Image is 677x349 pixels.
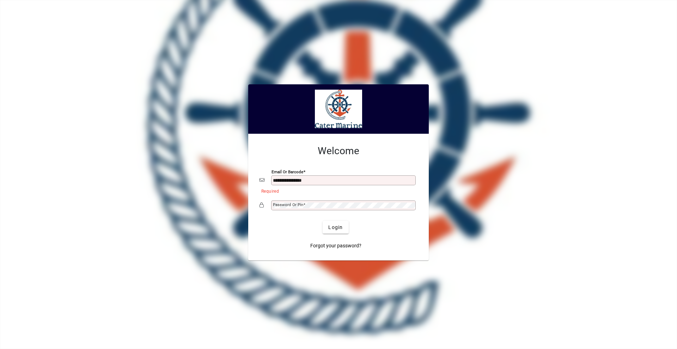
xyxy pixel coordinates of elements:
span: Login [328,224,343,231]
mat-label: Password or Pin [273,202,303,207]
mat-error: Required [261,187,412,194]
mat-label: Email or Barcode [272,169,303,174]
a: Forgot your password? [307,239,364,252]
button: Login [323,221,348,234]
h2: Welcome [260,145,417,157]
span: Forgot your password? [310,242,361,249]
